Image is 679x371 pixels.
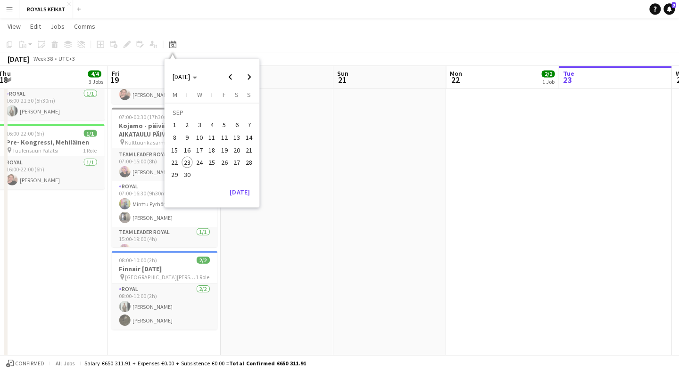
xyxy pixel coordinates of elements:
h3: Finnair [DATE] [111,265,217,273]
span: 1 Role [196,274,209,281]
span: 29 [169,169,180,180]
span: 2/2 [541,71,554,78]
button: 16-09-2025 [181,144,193,156]
button: 20-09-2025 [230,144,242,156]
div: 1 Job [541,79,554,86]
span: 16 [182,145,193,156]
span: 22 [448,75,462,86]
button: 14-09-2025 [243,131,255,144]
span: 3 [194,120,205,131]
button: 05-09-2025 [218,119,230,131]
button: 19-09-2025 [218,144,230,156]
button: ROYALS KEIKAT [19,0,73,19]
button: 07-09-2025 [243,119,255,131]
span: 16:00-22:00 (6h) [6,130,44,137]
span: Week 38 [31,56,55,63]
span: 19 [218,145,230,156]
span: Tuulensuun Palatsi [12,147,58,154]
button: 24-09-2025 [193,156,206,169]
span: M [172,91,177,99]
app-card-role: Royal2/208:00-10:00 (2h)[PERSON_NAME][PERSON_NAME] [111,284,217,330]
span: F [223,91,226,99]
span: 22 [169,157,180,168]
a: Edit [26,21,45,33]
button: 29-09-2025 [168,169,181,181]
span: 8 [169,132,180,144]
span: 18 [206,145,217,156]
div: 3 Jobs [88,79,103,86]
span: 12 [218,132,230,144]
span: Kulttuurikasarmi / Vanha Ylioppilastalo [125,139,193,146]
button: 11-09-2025 [206,131,218,144]
span: 2 [182,120,193,131]
span: 1 [169,120,180,131]
button: 04-09-2025 [206,119,218,131]
button: Next month [240,68,258,87]
span: S [247,91,251,99]
span: 1 Role [83,147,97,154]
span: 15 [169,145,180,156]
span: Comms [74,23,95,31]
button: 30-09-2025 [181,169,193,181]
app-job-card: 07:00-00:30 (17h30m) (Sat)6/6Kojamo - päivä 2025 - AIKATAULU PÄIVITTYY Kulttuurikasarmi / Vanha Y... [111,108,217,247]
div: [DATE] [8,55,29,64]
span: 07:00-00:30 (17h30m) (Sat) [119,113,183,121]
app-card-role: Royal2/207:00-16:30 (9h30m)Minttu Pyrhönen[PERSON_NAME] [111,181,217,227]
span: 28 [243,157,255,168]
span: 08:00-10:00 (2h) [119,257,157,264]
span: T [210,91,213,99]
span: 21 [335,75,348,86]
button: 27-09-2025 [230,156,242,169]
button: 22-09-2025 [168,156,181,169]
button: 13-09-2025 [230,131,242,144]
span: 25 [206,157,217,168]
span: Confirmed [15,360,44,367]
span: 10 [194,132,205,144]
span: View [8,23,21,31]
a: Jobs [47,21,68,33]
div: Salary €650 311.91 + Expenses €0.00 + Subsistence €0.00 = [84,360,306,367]
span: [DATE] [173,73,190,81]
button: Previous month [221,68,240,87]
span: 13 [231,132,242,144]
span: 30 [182,169,193,180]
span: 9 [182,132,193,144]
button: 02-09-2025 [181,119,193,131]
span: 1/1 [83,130,97,137]
span: 27 [231,157,242,168]
app-job-card: 08:00-10:00 (2h)2/2Finnair [DATE] [GEOGRAPHIC_DATA][PERSON_NAME]1 RoleRoyal2/208:00-10:00 (2h)[PE... [111,251,217,330]
button: 10-09-2025 [193,131,206,144]
button: 06-09-2025 [230,119,242,131]
span: Total Confirmed €650 311.91 [229,360,306,367]
span: 26 [218,157,230,168]
span: 24 [194,157,205,168]
button: 23-09-2025 [181,156,193,169]
button: 09-09-2025 [181,131,193,144]
a: Comms [70,21,99,33]
button: Confirmed [5,358,46,369]
span: 7 [243,120,255,131]
span: 6 [231,120,242,131]
div: UTC+3 [58,56,75,63]
button: 25-09-2025 [206,156,218,169]
span: 14 [243,132,255,144]
span: S [235,91,239,99]
button: 26-09-2025 [218,156,230,169]
button: 17-09-2025 [193,144,206,156]
td: SEP [168,107,255,119]
button: 08-09-2025 [168,131,181,144]
span: 21 [243,145,255,156]
span: 5 [218,120,230,131]
button: 28-09-2025 [243,156,255,169]
span: 17 [194,145,205,156]
app-card-role: Team Leader Royal1/115:00-19:00 (4h)[PERSON_NAME] [111,227,217,259]
h3: Kojamo - päivä 2025 - AIKATAULU PÄIVITTYY [111,121,217,138]
button: 01-09-2025 [168,119,181,131]
span: W [197,91,202,99]
button: 18-09-2025 [206,144,218,156]
span: Sun [337,70,348,78]
span: 23 [561,75,573,86]
span: Edit [30,23,41,31]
